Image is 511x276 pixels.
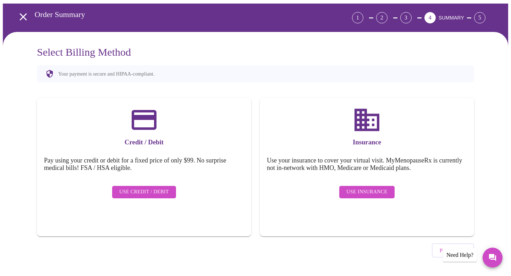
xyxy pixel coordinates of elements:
[119,188,169,197] span: Use Credit / Debit
[352,12,363,23] div: 1
[112,186,176,198] button: Use Credit / Debit
[474,12,485,23] div: 5
[439,15,464,21] span: SUMMARY
[424,12,436,23] div: 4
[443,248,477,262] div: Need Help?
[44,138,244,146] h3: Credit / Debit
[376,12,388,23] div: 2
[267,157,467,172] h5: Use your insurance to cover your virtual visit. MyMenopauseRx is currently not in-network with HM...
[440,246,466,255] span: Previous
[58,71,154,77] p: Your payment is secure and HIPAA-compliant.
[35,10,313,19] h3: Order Summary
[432,243,474,258] button: Previous
[483,248,502,267] button: Messages
[339,186,394,198] button: Use Insurance
[44,157,244,172] h5: Pay using your credit or debit for a fixed price of only $99. No surprise medical bills! FSA / HS...
[346,188,387,197] span: Use Insurance
[37,46,474,58] h3: Select Billing Method
[13,6,34,27] button: open drawer
[267,138,467,146] h3: Insurance
[400,12,412,23] div: 3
